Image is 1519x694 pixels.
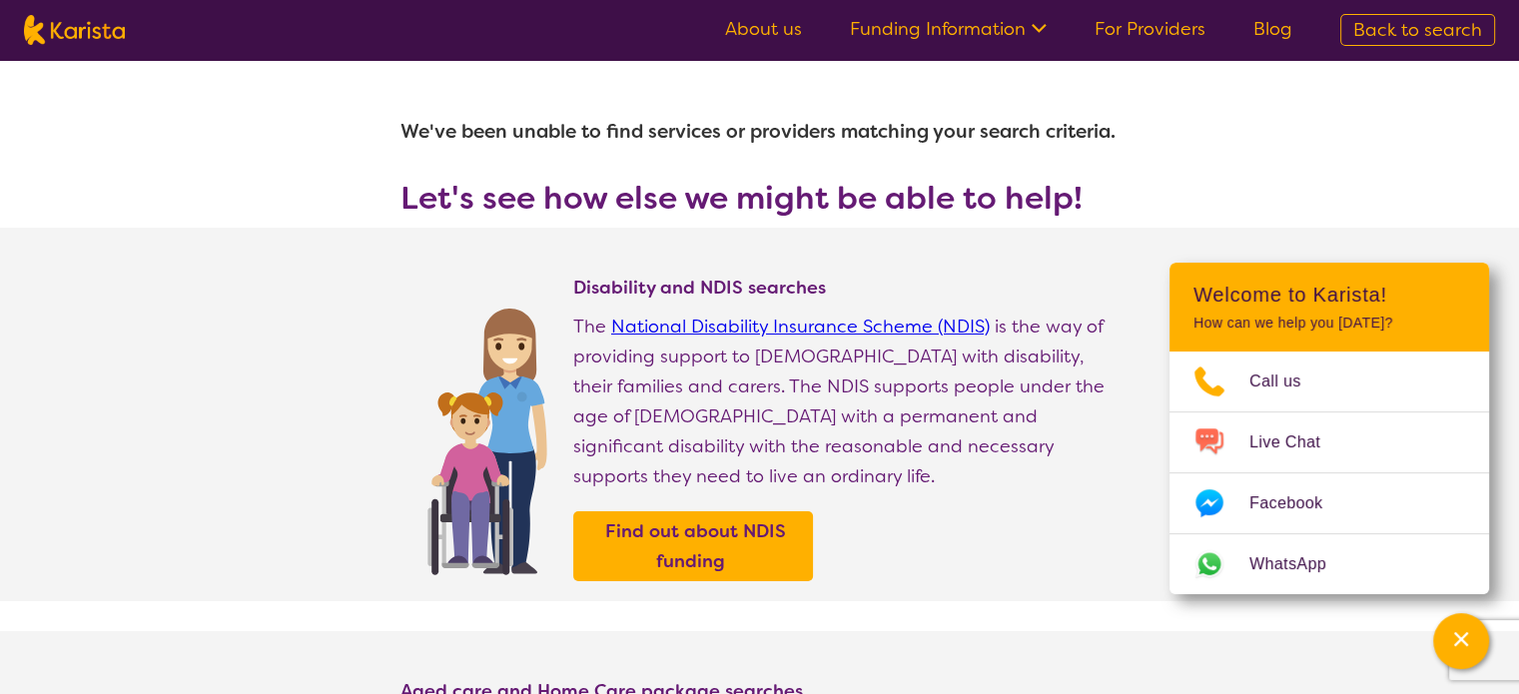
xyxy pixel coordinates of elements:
[1193,315,1465,332] p: How can we help you [DATE]?
[573,276,1120,300] h4: Disability and NDIS searches
[1249,488,1346,518] span: Facebook
[1249,549,1350,579] span: WhatsApp
[725,17,802,41] a: About us
[400,180,1120,216] h3: Let's see how else we might be able to help!
[1433,613,1489,669] button: Channel Menu
[578,516,808,576] a: Find out about NDIS funding
[1169,351,1489,594] ul: Choose channel
[24,15,125,45] img: Karista logo
[1169,263,1489,594] div: Channel Menu
[1353,18,1482,42] span: Back to search
[1340,14,1495,46] a: Back to search
[1169,534,1489,594] a: Web link opens in a new tab.
[1249,427,1344,457] span: Live Chat
[1193,283,1465,307] h2: Welcome to Karista!
[1253,17,1292,41] a: Blog
[850,17,1047,41] a: Funding Information
[605,519,786,573] b: Find out about NDIS funding
[420,296,553,575] img: Find NDIS and Disability services and providers
[611,315,990,339] a: National Disability Insurance Scheme (NDIS)
[573,312,1120,491] p: The is the way of providing support to [DEMOGRAPHIC_DATA] with disability, their families and car...
[1095,17,1205,41] a: For Providers
[400,108,1120,156] h1: We've been unable to find services or providers matching your search criteria.
[1249,366,1325,396] span: Call us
